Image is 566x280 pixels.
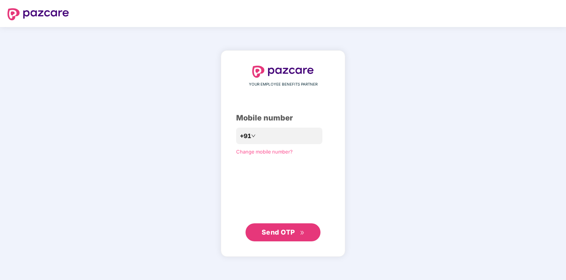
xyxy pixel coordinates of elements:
[236,112,330,124] div: Mobile number
[300,230,305,235] span: double-right
[246,223,320,241] button: Send OTPdouble-right
[262,228,295,236] span: Send OTP
[7,8,69,20] img: logo
[236,149,293,155] a: Change mobile number?
[251,134,256,138] span: down
[249,81,317,87] span: YOUR EMPLOYEE BENEFITS PARTNER
[240,131,251,141] span: +91
[252,66,314,78] img: logo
